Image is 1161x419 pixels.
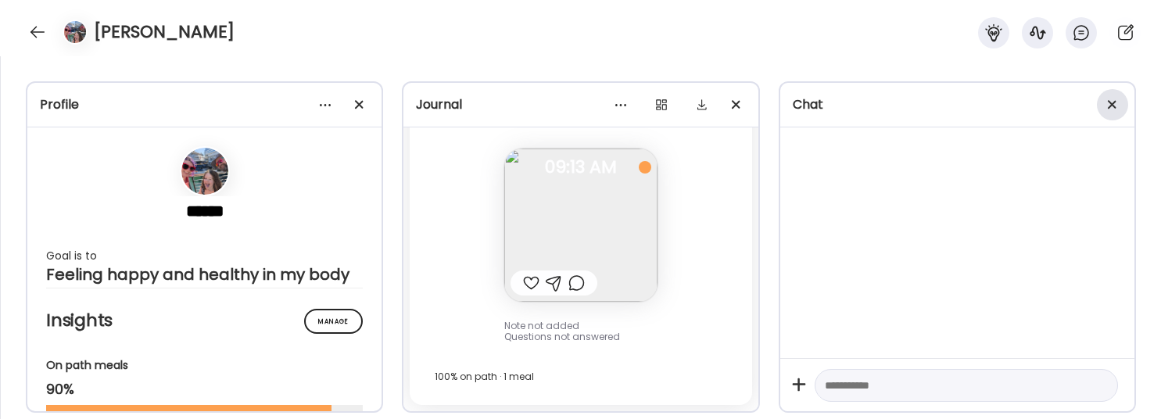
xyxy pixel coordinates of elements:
div: On path meals [46,357,363,374]
span: Questions not answered [504,330,620,343]
h4: [PERSON_NAME] [94,20,235,45]
div: Chat [793,95,1122,114]
span: Note not added [504,319,579,332]
div: Feeling happy and healthy in my body [46,265,363,284]
div: Profile [40,95,369,114]
div: Journal [416,95,745,114]
div: Goal is to [46,246,363,265]
h2: Insights [46,309,363,332]
img: avatars%2F3P8s6xp35MOd6eiaJFjzVI6K6R22 [181,148,228,195]
img: images%2F3P8s6xp35MOd6eiaJFjzVI6K6R22%2FPH4I2g0xWHIs7ZCGncEH%2FBOUffF9iYnVfJhLt3ZiH_240 [504,149,658,302]
div: Manage [304,309,363,334]
span: 09:13 AM [504,160,658,174]
div: 90% [46,380,363,399]
img: avatars%2F3P8s6xp35MOd6eiaJFjzVI6K6R22 [64,21,86,43]
div: 100% on path · 1 meal [435,367,726,386]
